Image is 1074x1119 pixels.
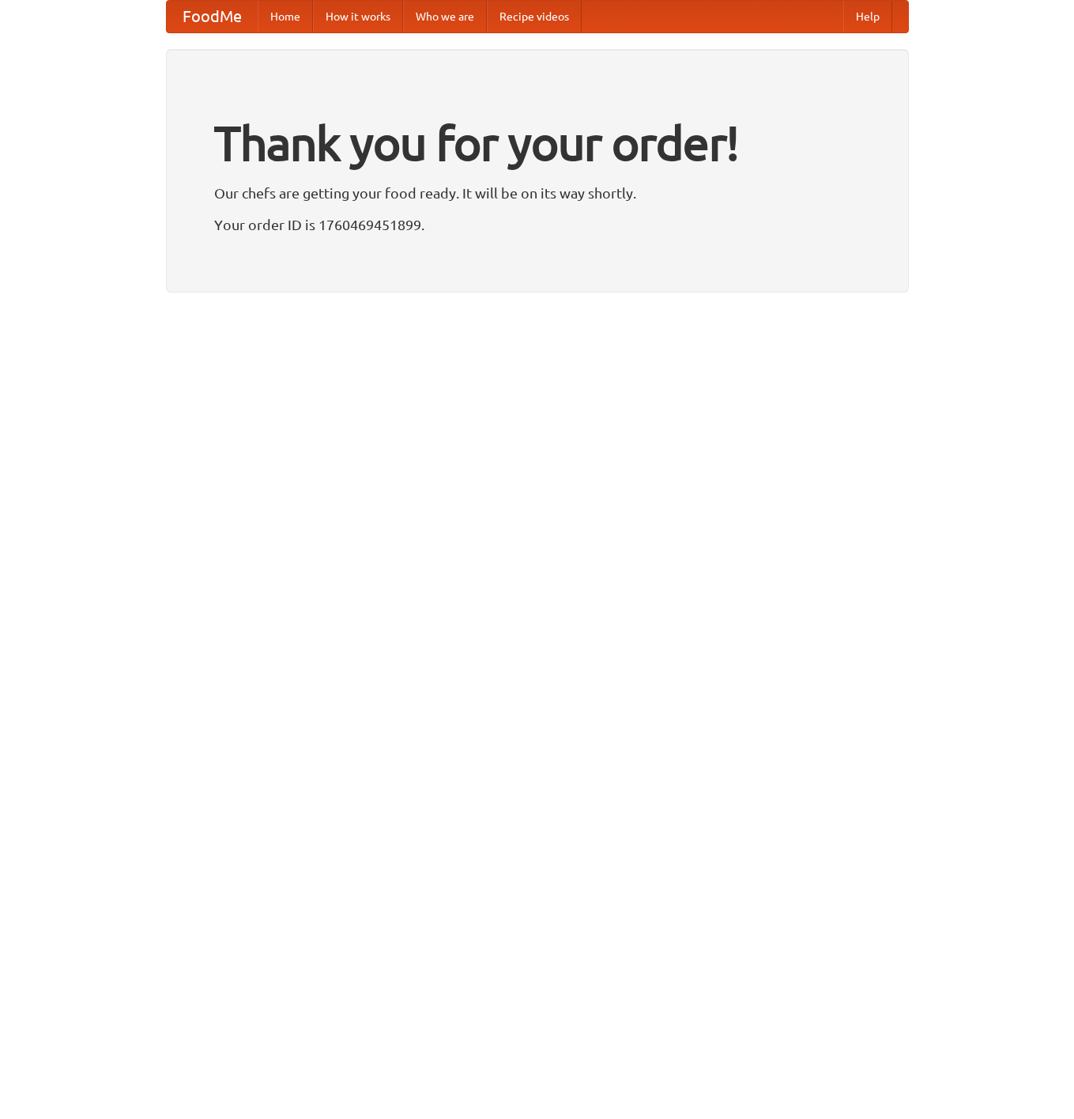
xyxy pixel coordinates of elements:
a: Who we are [403,1,487,32]
a: Home [258,1,313,32]
a: Recipe videos [487,1,582,32]
p: Your order ID is 1760469451899. [214,213,861,236]
h1: Thank you for your order! [214,105,861,181]
a: FoodMe [167,1,258,32]
p: Our chefs are getting your food ready. It will be on its way shortly. [214,181,861,205]
a: Help [843,1,892,32]
a: How it works [313,1,403,32]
